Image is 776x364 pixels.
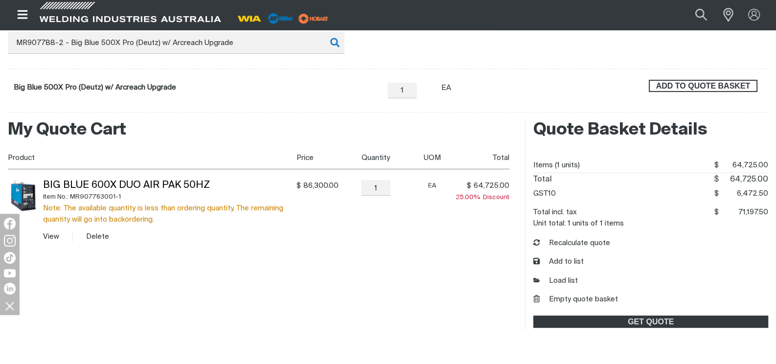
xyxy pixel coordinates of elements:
button: Add Big Blue 500X Pro (Deutz) w/ Arcreach Upgrade to the shopping cart [649,80,757,92]
th: Price [293,147,339,169]
input: Product name or item number... [8,32,344,54]
span: 64,725.00 [474,181,509,191]
button: Recalculate quote [533,238,610,249]
button: Empty quote basket [533,294,618,305]
span: 86,300.00 [303,181,339,191]
a: Load list [533,275,578,287]
div: Product or group for quick order [8,32,768,113]
span: ADD TO QUOTE BASKET [650,80,756,92]
h2: My Quote Cart [8,119,509,141]
img: Facebook [4,218,16,229]
th: Quantity [339,147,409,169]
img: Big Blue 600X Duo Air Pak 50Hz [8,180,39,211]
div: Item No.: MR907763001-1 [43,191,293,203]
span: $ [714,176,719,183]
span: $ [467,181,471,191]
dt: Unit total: 1 units of 1 items [533,220,624,227]
dt: Total [533,173,552,186]
a: miller [296,15,331,22]
img: miller [296,11,331,26]
button: Search products [685,4,718,26]
a: GET QUOTE [533,316,768,328]
div: Note: The available quantity is less than ordering quantity. The remaining quantity will go into ... [43,203,293,225]
h2: Quote Basket Details [533,119,768,141]
span: $ [714,190,719,197]
a: Big Blue 500X Pro (Deutz) w/ Arcreach Upgrade [14,84,176,91]
span: GET QUOTE [534,316,767,328]
a: Big Blue 600X Duo Air Pak 50Hz [43,181,210,190]
span: 64,725.00 [719,158,768,173]
span: 64,725.00 [719,173,768,186]
img: YouTube [4,269,16,277]
span: $ [297,181,301,191]
th: Product [8,147,293,169]
div: EA [441,83,452,94]
dt: Items (1 units) [533,158,580,173]
span: $ [714,161,719,169]
dt: GST10 [533,186,556,201]
dt: Total incl. tax [533,205,577,220]
a: View Big Blue 600X Duo Air Pak 50Hz [43,233,59,240]
button: Delete Big Blue 600X Duo Air Pak 50Hz [86,231,109,242]
input: Product name or item number... [672,4,718,26]
span: 25.00% [456,194,483,201]
span: 71,197.50 [719,205,768,220]
th: UOM [409,147,452,169]
img: TikTok [4,252,16,264]
span: Discount [456,194,509,201]
img: LinkedIn [4,283,16,295]
th: Total [452,147,510,169]
img: hide socials [1,297,18,314]
div: EA [413,180,452,191]
img: Instagram [4,235,16,247]
span: 6,472.50 [719,186,768,201]
button: Add to list [533,256,584,268]
span: $ [714,208,719,216]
